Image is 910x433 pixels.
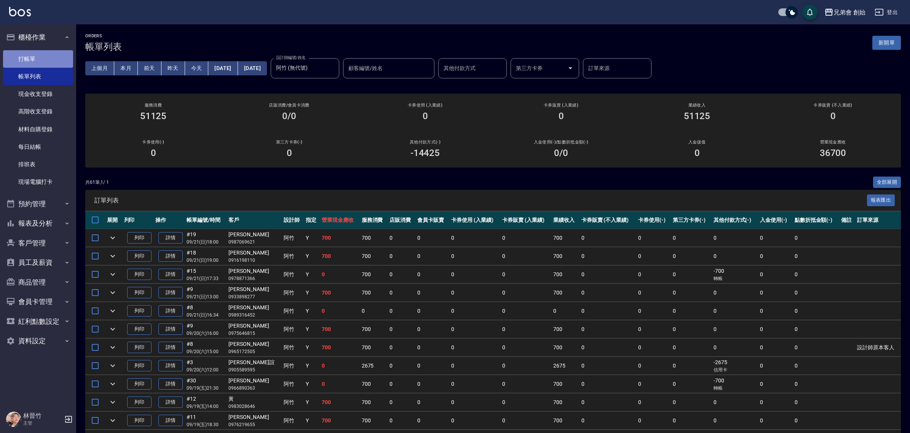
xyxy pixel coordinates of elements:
td: 700 [360,229,388,247]
a: 報表匯出 [867,196,895,204]
button: expand row [107,378,118,390]
td: 0 [320,375,359,393]
td: 700 [551,229,579,247]
td: 0 [636,339,671,357]
td: #19 [185,229,227,247]
td: 0 [500,357,551,375]
h3: 36700 [820,148,846,158]
th: 店販消費 [388,211,415,229]
td: Y [304,339,320,357]
button: 列印 [127,323,152,335]
h3: 服務消費 [94,103,212,108]
button: 員工及薪資 [3,253,73,272]
th: 備註 [839,211,855,229]
th: 訂單來源 [855,211,901,229]
td: 0 [580,339,637,357]
td: 0 [388,302,415,320]
td: 0 [415,375,449,393]
td: 0 [449,229,500,247]
a: 詳情 [158,415,183,427]
td: 0 [712,302,758,320]
td: 0 [758,247,793,265]
td: 0 [793,339,839,357]
td: 0 [636,302,671,320]
td: #8 [185,302,227,320]
button: 兄弟會 創始 [821,5,868,20]
p: 0933898277 [228,293,280,300]
td: 0 [500,266,551,283]
th: 列印 [122,211,153,229]
h2: 其他付款方式(-) [366,140,484,145]
h3: 0 [694,148,700,158]
button: [DATE] [208,61,238,75]
td: 阿竹 [282,339,304,357]
a: 詳情 [158,250,183,262]
td: 0 [500,375,551,393]
p: 0965172505 [228,348,280,355]
th: 卡券販賣 (入業績) [500,211,551,229]
h2: 營業現金應收 [774,140,892,145]
button: 列印 [127,305,152,317]
td: 0 [580,247,637,265]
td: #8 [185,339,227,357]
button: expand row [107,305,118,317]
td: 0 [636,229,671,247]
h3: 0 [151,148,156,158]
td: 0 [415,339,449,357]
p: 09/21 (日) 13:00 [187,293,225,300]
td: 0 [415,266,449,283]
td: 0 [712,320,758,338]
a: 詳情 [158,305,183,317]
button: 前天 [138,61,161,75]
h3: 0 [287,148,292,158]
td: 0 [415,284,449,302]
p: 0966890363 [228,385,280,392]
td: 0 [449,284,500,302]
td: 阿竹 [282,247,304,265]
td: 0 [758,266,793,283]
button: 列印 [127,269,152,280]
h2: 第三方卡券(-) [230,140,348,145]
p: 主管 [23,420,62,427]
td: 0 [636,266,671,283]
th: 卡券使用 (入業績) [449,211,500,229]
td: 0 [500,284,551,302]
td: #3 [185,357,227,375]
a: 詳情 [158,323,183,335]
th: 服務消費 [360,211,388,229]
button: 報表及分析 [3,213,73,233]
p: 轉帳 [714,385,756,392]
td: 700 [360,375,388,393]
td: #12 [185,393,227,411]
button: 列印 [127,232,152,244]
th: 卡券販賣 (不入業績) [580,211,637,229]
h2: 卡券使用 (入業績) [366,103,484,108]
h3: 0 [423,111,428,121]
button: 櫃檯作業 [3,27,73,47]
td: 700 [320,339,359,357]
th: 設計師 [282,211,304,229]
p: 信用卡 [714,366,756,373]
td: 700 [320,247,359,265]
td: 0 [636,320,671,338]
button: expand row [107,250,118,262]
td: 0 [793,284,839,302]
td: 0 [500,339,551,357]
td: 700 [551,266,579,283]
td: 阿竹 [282,393,304,411]
button: 列印 [127,250,152,262]
h2: 店販消費 /會員卡消費 [230,103,348,108]
td: Y [304,375,320,393]
td: 0 [712,229,758,247]
td: 0 [449,375,500,393]
a: 新開單 [872,39,901,46]
td: 0 [500,320,551,338]
td: 0 [758,229,793,247]
td: 700 [320,320,359,338]
td: 0 [793,266,839,283]
td: 700 [360,284,388,302]
td: 700 [320,229,359,247]
button: 列印 [127,378,152,390]
td: 0 [671,229,711,247]
button: 列印 [127,415,152,427]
